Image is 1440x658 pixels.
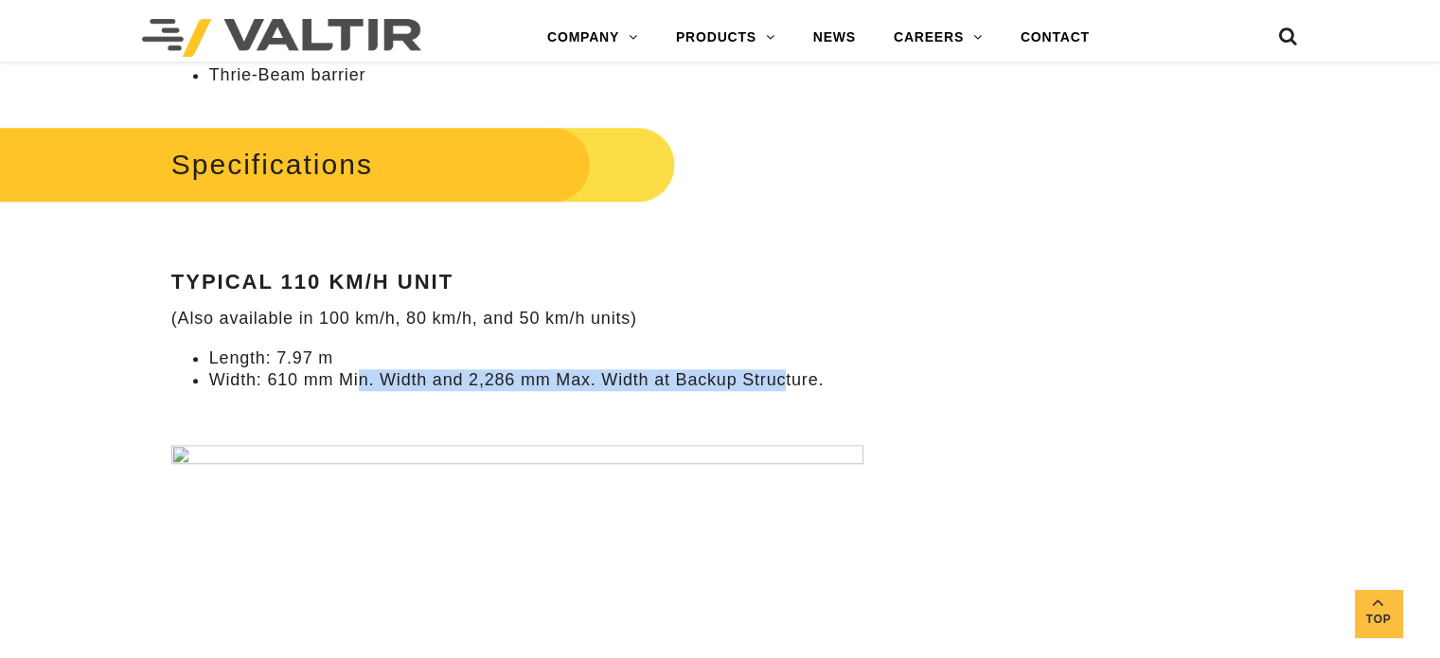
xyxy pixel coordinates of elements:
a: COMPANY [528,19,657,57]
a: Top [1355,590,1402,637]
img: Valtir [142,19,421,57]
strong: Typical 110 km/h Unit [171,270,453,293]
a: CAREERS [875,19,1002,57]
li: Thrie-Beam barrier [209,64,909,86]
a: PRODUCTS [657,19,794,57]
a: NEWS [794,19,875,57]
p: (Also available in 100 km/h, 80 km/h, and 50 km/h units) [171,308,909,329]
a: CONTACT [1002,19,1109,57]
li: Length: 7.97 m [209,347,909,369]
li: Width: 610 mm Min. Width and 2,286 mm Max. Width at Backup Structure. [209,369,909,391]
span: Top [1355,609,1402,631]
